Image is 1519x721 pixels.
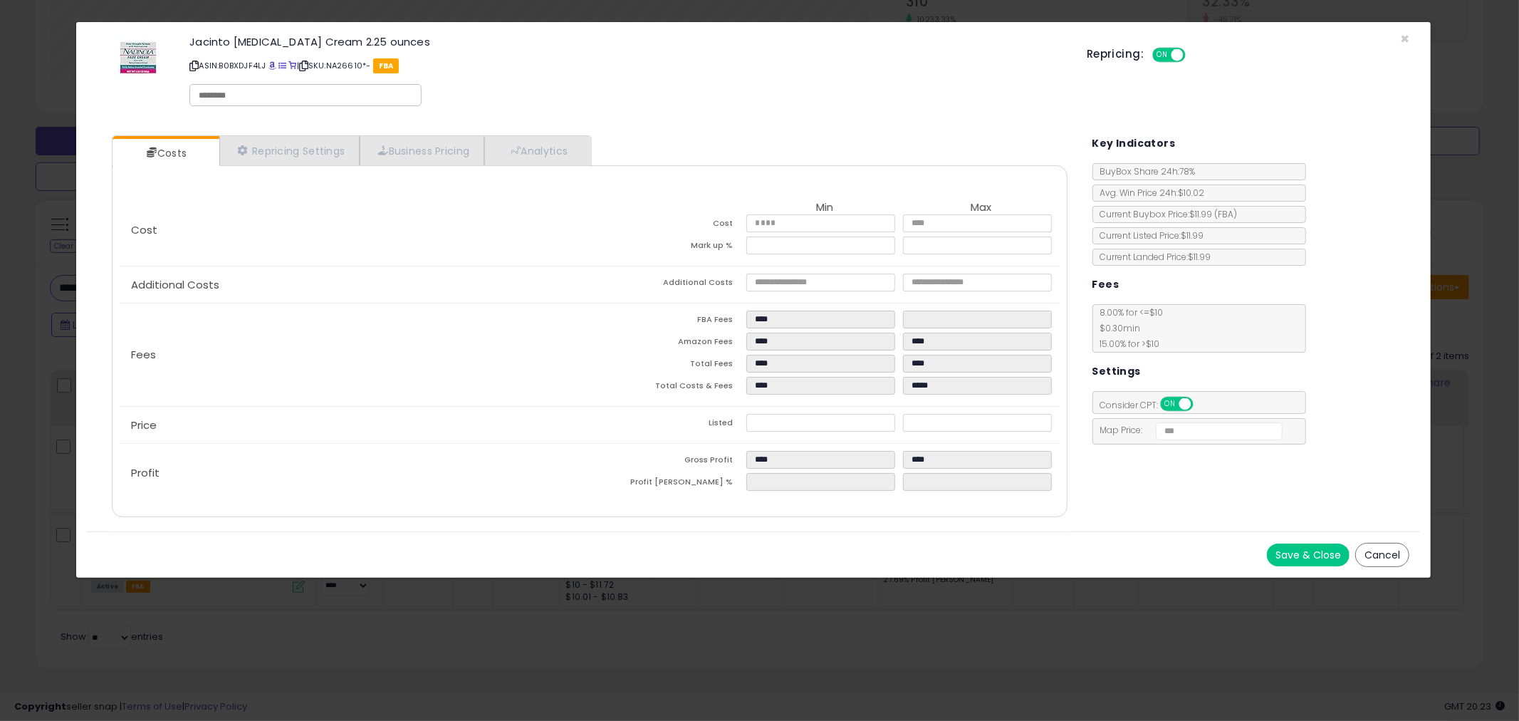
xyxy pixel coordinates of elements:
[1093,424,1283,436] span: Map Price:
[120,279,590,291] p: Additional Costs
[746,202,903,214] th: Min
[484,136,590,165] a: Analytics
[1162,398,1179,410] span: ON
[1400,28,1409,49] span: ×
[1184,49,1206,61] span: OFF
[288,60,296,71] a: Your listing only
[360,136,484,165] a: Business Pricing
[1215,208,1238,220] span: ( FBA )
[1190,208,1238,220] span: $11.99
[120,467,590,479] p: Profit
[1093,165,1196,177] span: BuyBox Share 24h: 78%
[590,274,746,296] td: Additional Costs
[268,60,276,71] a: BuyBox page
[590,333,746,355] td: Amazon Fees
[590,355,746,377] td: Total Fees
[1092,135,1176,152] h5: Key Indicators
[1191,398,1213,410] span: OFF
[1267,544,1350,566] button: Save & Close
[1093,322,1141,334] span: $0.30 min
[1092,276,1119,294] h5: Fees
[1087,48,1144,60] h5: Repricing:
[1093,399,1212,411] span: Consider CPT:
[373,58,400,73] span: FBA
[590,473,746,495] td: Profit [PERSON_NAME] %
[1355,543,1409,567] button: Cancel
[189,54,1065,77] p: ASIN: B0BXDJF4LJ | SKU: NA26610*-
[903,202,1060,214] th: Max
[1154,49,1171,61] span: ON
[590,377,746,399] td: Total Costs & Fees
[189,36,1065,47] h3: Jacinto [MEDICAL_DATA] Cream 2.25 ounces
[117,36,160,79] img: 41VJrqljlfL._SL60_.jpg
[1093,251,1211,263] span: Current Landed Price: $11.99
[590,214,746,237] td: Cost
[1093,306,1164,350] span: 8.00 % for <= $10
[219,136,360,165] a: Repricing Settings
[590,414,746,436] td: Listed
[1093,229,1204,242] span: Current Listed Price: $11.99
[278,60,286,71] a: All offer listings
[590,237,746,259] td: Mark up %
[590,451,746,473] td: Gross Profit
[1093,208,1238,220] span: Current Buybox Price:
[590,311,746,333] td: FBA Fees
[120,349,590,360] p: Fees
[113,139,218,167] a: Costs
[1093,338,1160,350] span: 15.00 % for > $10
[120,224,590,236] p: Cost
[1092,363,1141,380] h5: Settings
[120,420,590,431] p: Price
[1093,187,1205,199] span: Avg. Win Price 24h: $10.02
